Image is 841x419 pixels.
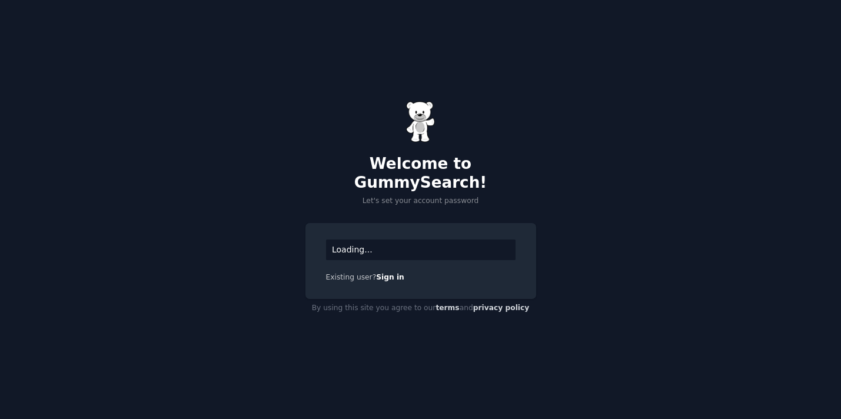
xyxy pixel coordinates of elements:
p: Let's set your account password [305,196,536,207]
h2: Welcome to GummySearch! [305,155,536,192]
div: Loading... [326,240,516,260]
a: terms [436,304,459,312]
a: privacy policy [473,304,530,312]
a: Sign in [376,273,404,281]
span: Existing user? [326,273,377,281]
img: Gummy Bear [406,101,436,142]
div: By using this site you agree to our and [305,299,536,318]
